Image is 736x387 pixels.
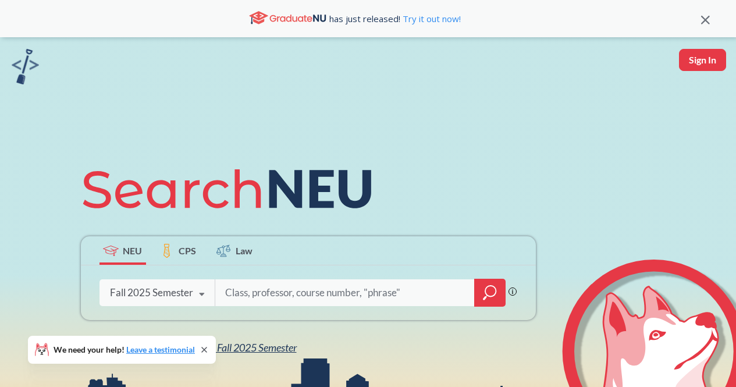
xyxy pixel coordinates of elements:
div: magnifying glass [474,279,506,307]
input: Class, professor, course number, "phrase" [224,281,466,305]
span: has just released! [329,12,461,25]
a: Leave a testimonial [126,345,195,354]
span: NEU Fall 2025 Semester [195,341,297,354]
span: Law [236,244,253,257]
button: Sign In [679,49,726,71]
span: CPS [179,244,196,257]
span: NEU [123,244,142,257]
a: sandbox logo [12,49,39,88]
img: sandbox logo [12,49,39,84]
svg: magnifying glass [483,285,497,301]
span: View all classes for [110,341,297,354]
div: Fall 2025 Semester [110,286,193,299]
a: Try it out now! [400,13,461,24]
span: We need your help! [54,346,195,354]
